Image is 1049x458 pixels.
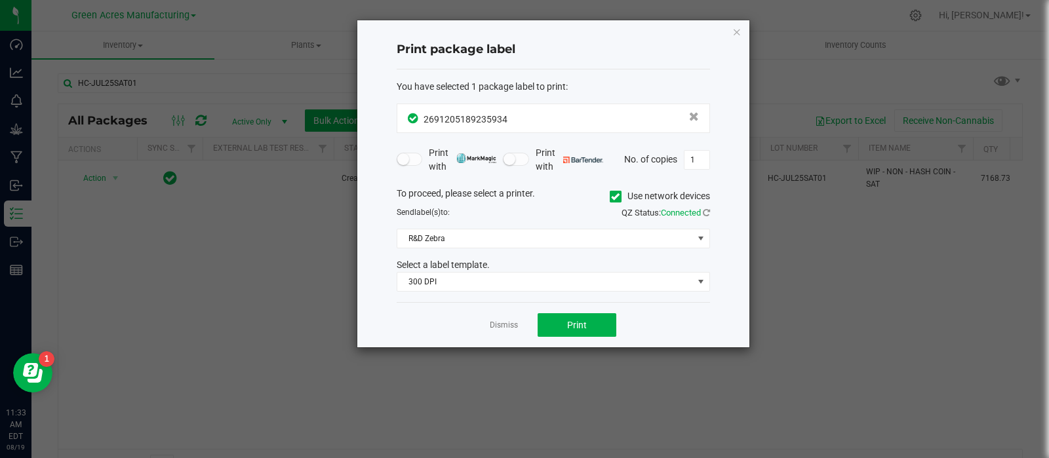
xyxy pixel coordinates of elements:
span: QZ Status: [622,208,710,218]
span: In Sync [408,111,420,125]
span: You have selected 1 package label to print [397,81,566,92]
img: mark_magic_cybra.png [456,153,496,163]
span: Print with [536,146,603,174]
span: Connected [661,208,701,218]
img: bartender.png [563,157,603,163]
span: 2691205189235934 [424,114,507,124]
span: R&D Zebra [397,229,693,248]
iframe: Resource center unread badge [39,351,54,367]
iframe: Resource center [13,353,52,392]
div: To proceed, please select a printer. [387,187,720,206]
label: Use network devices [610,189,710,203]
button: Print [538,313,616,337]
div: : [397,80,710,94]
span: label(s) [414,208,441,217]
span: Send to: [397,208,450,217]
span: 300 DPI [397,273,693,291]
a: Dismiss [490,320,518,331]
div: Select a label template. [387,258,720,272]
span: Print [567,320,587,330]
span: No. of copies [624,153,677,164]
h4: Print package label [397,41,710,58]
span: Print with [429,146,496,174]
